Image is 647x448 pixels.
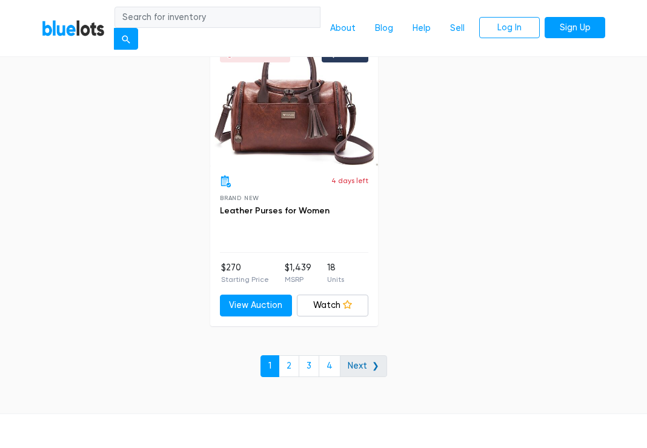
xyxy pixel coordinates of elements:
a: Watch [297,295,369,316]
a: About [320,17,365,40]
a: Help [403,17,440,40]
a: View Auction [220,295,292,316]
a: 3 [299,355,319,377]
div: 0 bids [340,52,362,58]
a: 2 [279,355,299,377]
li: $270 [221,261,269,286]
li: $1,439 [285,261,311,286]
p: Starting Price [221,274,269,285]
a: Live Auction 0 bids [210,38,378,165]
input: Search for inventory [114,7,320,28]
a: Log In [479,17,540,39]
a: 1 [260,355,279,377]
li: 18 [327,261,344,286]
a: Sign Up [545,17,605,39]
div: Live Auction [236,52,284,58]
p: 4 days left [331,175,368,186]
p: Units [327,274,344,285]
a: Next ❯ [340,355,387,377]
a: 4 [319,355,340,377]
a: Sell [440,17,474,40]
a: Leather Purses for Women [220,206,330,216]
span: Brand New [220,195,259,201]
a: BlueLots [42,19,105,37]
a: Blog [365,17,403,40]
p: MSRP [285,274,311,285]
